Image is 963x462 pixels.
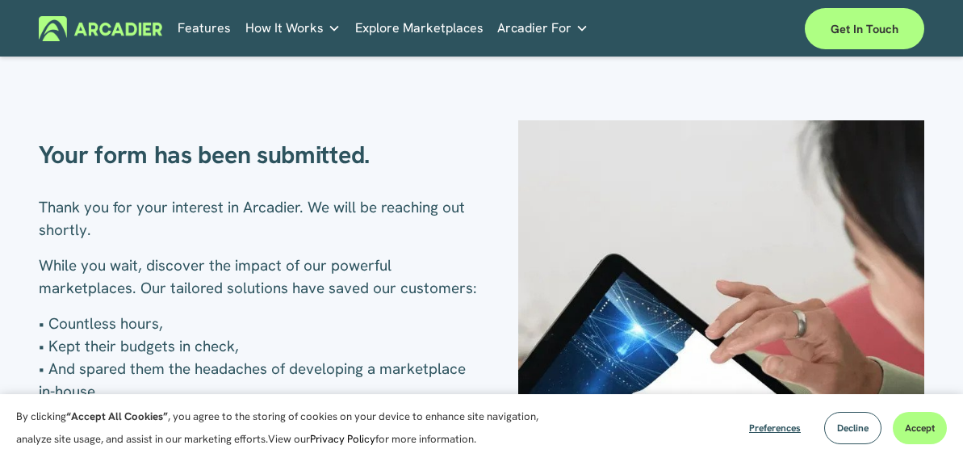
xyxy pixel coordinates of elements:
[39,313,482,403] p: • Countless hours, • Kept their budgets in check, • And spared them the headaches of developing a...
[178,15,231,40] a: Features
[805,8,924,49] a: Get in touch
[824,412,881,444] button: Decline
[837,422,869,435] span: Decline
[497,17,572,40] span: Arcadier For
[66,409,168,423] strong: “Accept All Cookies”
[882,384,963,462] iframe: Chat Widget
[737,412,813,444] button: Preferences
[39,254,482,300] p: While you wait, discover the impact of our powerful marketplaces. Our tailored solutions have sav...
[497,15,588,40] a: folder dropdown
[16,405,541,451] p: By clicking , you agree to the storing of cookies on your device to enhance site navigation, anal...
[39,139,370,170] strong: Your form has been submitted.
[245,15,341,40] a: folder dropdown
[355,15,484,40] a: Explore Marketplaces
[39,16,162,41] img: Arcadier
[39,196,482,241] p: Thank you for your interest in Arcadier. We will be reaching out shortly.
[749,422,801,435] span: Preferences
[310,432,375,446] a: Privacy Policy
[245,17,324,40] span: How It Works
